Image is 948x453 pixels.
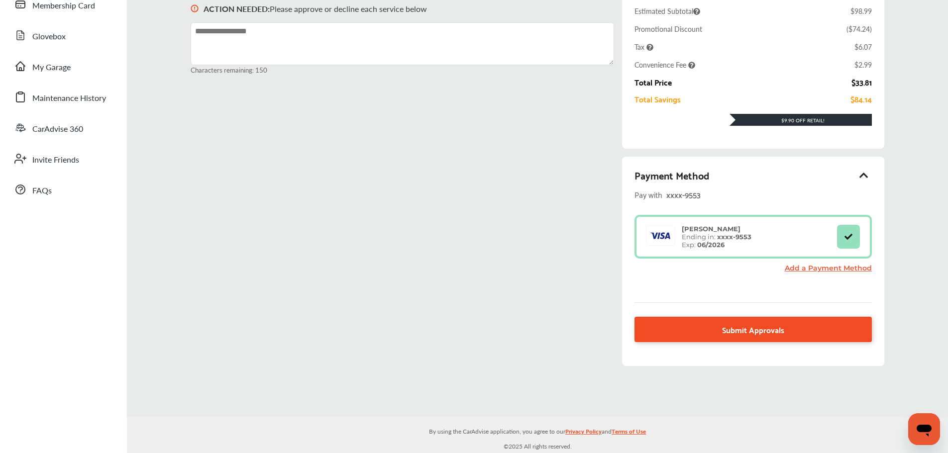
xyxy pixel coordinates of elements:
span: Estimated Subtotal [634,6,700,16]
span: Pay with [634,187,662,201]
strong: xxxx- 9553 [717,233,751,241]
div: $98.99 [850,6,872,16]
iframe: Button to launch messaging window [908,413,940,445]
span: Tax [634,42,653,52]
div: $2.99 [854,60,872,70]
a: Privacy Policy [565,426,602,441]
b: ACTION NEEDED : [204,3,270,14]
div: ( $74.24 ) [846,24,872,34]
div: Ending in: Exp: [677,225,756,249]
div: Promotional Discount [634,24,702,34]
a: Submit Approvals [634,317,871,342]
strong: 06/2026 [697,241,725,249]
p: Please approve or decline each service below [204,3,427,14]
span: Submit Approvals [722,323,784,336]
div: $9.90 Off Retail! [730,117,872,124]
strong: [PERSON_NAME] [682,225,740,233]
div: Total Price [634,78,672,87]
span: My Garage [32,61,71,74]
a: FAQs [9,177,117,202]
small: Characters remaining: 150 [191,65,614,75]
span: Maintenance History [32,92,106,105]
a: Terms of Use [612,426,646,441]
span: FAQs [32,184,52,197]
div: © 2025 All rights reserved. [127,417,948,453]
a: My Garage [9,53,117,79]
a: Add a Payment Method [785,264,872,272]
div: xxxx- 9553 [666,187,791,201]
span: Glovebox [32,30,66,43]
a: Glovebox [9,22,117,48]
div: $6.07 [854,42,872,52]
a: Maintenance History [9,84,117,110]
span: Convenience Fee [634,60,695,70]
div: $84.14 [850,94,872,103]
div: Payment Method [634,167,871,183]
p: By using the CarAdvise application, you agree to our and [127,426,948,436]
span: Invite Friends [32,154,79,167]
a: CarAdvise 360 [9,115,117,141]
a: Invite Friends [9,146,117,172]
div: $33.81 [851,78,872,87]
div: Total Savings [634,94,681,103]
span: CarAdvise 360 [32,123,83,136]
